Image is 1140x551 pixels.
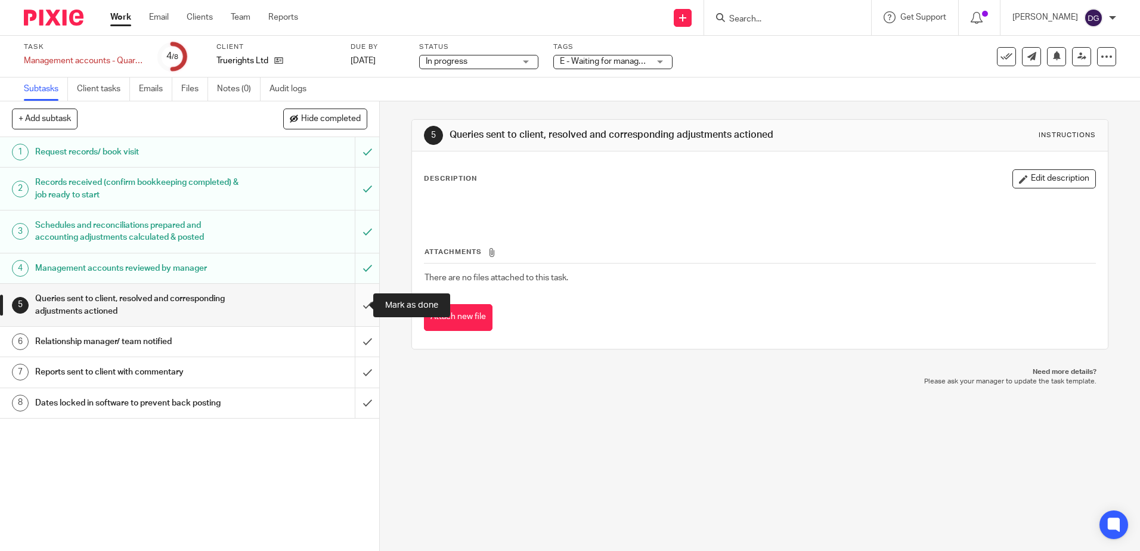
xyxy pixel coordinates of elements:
img: Pixie [24,10,83,26]
a: Reports [268,11,298,23]
p: Need more details? [423,367,1096,377]
label: Status [419,42,538,52]
button: Hide completed [283,109,367,129]
a: Email [149,11,169,23]
p: Description [424,174,477,184]
img: svg%3E [1084,8,1103,27]
div: 6 [12,333,29,350]
a: Files [181,78,208,101]
label: Client [216,42,336,52]
a: Audit logs [269,78,315,101]
span: In progress [426,57,467,66]
div: 2 [12,181,29,197]
a: Emails [139,78,172,101]
h1: Queries sent to client, resolved and corresponding adjustments actioned [35,290,240,320]
span: E - Waiting for manager review/approval [560,57,707,66]
small: /8 [172,54,178,60]
div: 3 [12,223,29,240]
div: 1 [12,144,29,160]
h1: Request records/ book visit [35,143,240,161]
button: + Add subtask [12,109,78,129]
p: Please ask your manager to update the task template. [423,377,1096,386]
h1: Relationship manager/ team notified [35,333,240,351]
h1: Management accounts reviewed by manager [35,259,240,277]
p: [PERSON_NAME] [1012,11,1078,23]
span: [DATE] [351,57,376,65]
h1: Schedules and reconciliations prepared and accounting adjustments calculated & posted [35,216,240,247]
h1: Records received (confirm bookkeeping completed) & job ready to start [35,174,240,204]
h1: Queries sent to client, resolved and corresponding adjustments actioned [450,129,785,141]
label: Tags [553,42,673,52]
a: Subtasks [24,78,68,101]
h1: Reports sent to client with commentary [35,363,240,381]
label: Task [24,42,143,52]
span: Hide completed [301,114,361,124]
div: 4 [12,260,29,277]
p: Truerights Ltd [216,55,268,67]
button: Edit description [1012,169,1096,188]
a: Team [231,11,250,23]
div: Instructions [1039,131,1096,140]
div: Management accounts - Quarterly [24,55,143,67]
input: Search [728,14,835,25]
div: 4 [166,49,178,63]
a: Clients [187,11,213,23]
a: Client tasks [77,78,130,101]
div: 5 [12,297,29,314]
a: Work [110,11,131,23]
label: Due by [351,42,404,52]
div: 7 [12,364,29,380]
span: Get Support [900,13,946,21]
span: There are no files attached to this task. [425,274,568,282]
h1: Dates locked in software to prevent back posting [35,394,240,412]
a: Notes (0) [217,78,261,101]
button: Attach new file [424,304,492,331]
span: Attachments [425,249,482,255]
div: 5 [424,126,443,145]
div: 8 [12,395,29,411]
